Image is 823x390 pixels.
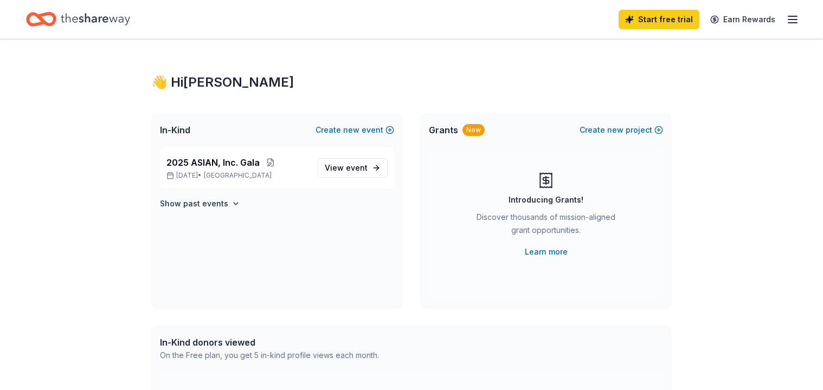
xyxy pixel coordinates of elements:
div: Discover thousands of mission-aligned grant opportunities. [472,211,620,241]
button: Createnewevent [316,123,394,136]
span: new [607,123,623,136]
span: event [346,163,368,172]
div: 👋 Hi [PERSON_NAME] [151,74,672,91]
div: On the Free plan, you get 5 in-kind profile views each month. [160,349,379,362]
span: Grants [429,123,458,136]
h4: Show past events [160,197,228,210]
a: View event [318,158,388,178]
span: In-Kind [160,123,190,136]
div: In-Kind donors viewed [160,336,379,349]
button: Show past events [160,197,240,210]
span: 2025 ASIAN, Inc. Gala [166,156,260,169]
a: Learn more [525,245,568,258]
div: Introducing Grants! [509,193,583,206]
span: new [343,123,359,136]
span: View [325,161,368,174]
div: New [462,124,485,136]
a: Start free trial [619,10,699,29]
p: [DATE] • [166,171,309,180]
button: Createnewproject [580,123,663,136]
span: [GEOGRAPHIC_DATA] [204,171,272,180]
a: Home [26,6,130,32]
a: Earn Rewards [704,10,782,29]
